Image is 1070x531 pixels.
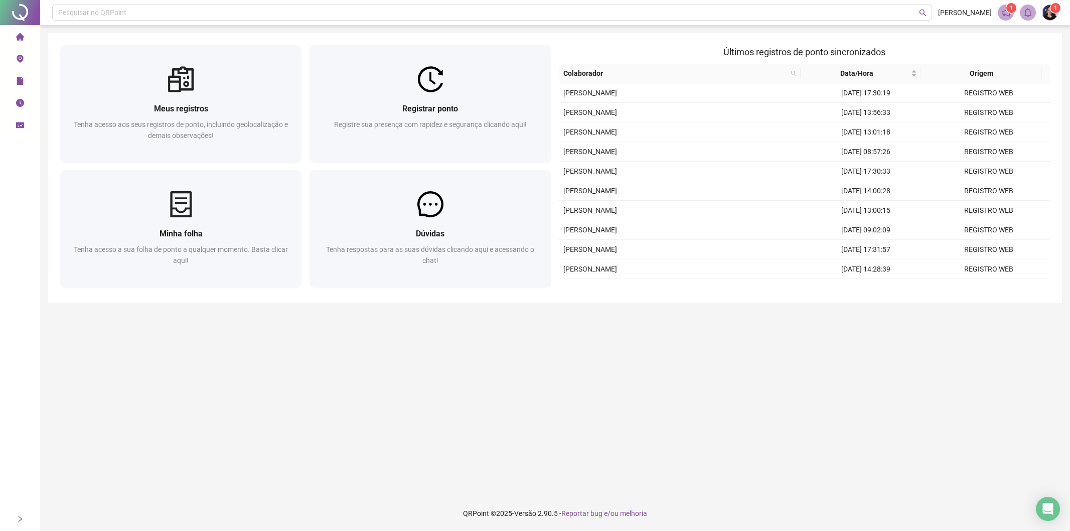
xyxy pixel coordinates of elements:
[801,64,922,83] th: Data/Hora
[927,142,1050,162] td: REGISTRO WEB
[1010,5,1013,12] span: 1
[927,181,1050,201] td: REGISTRO WEB
[1006,3,1016,13] sup: 1
[563,226,617,234] span: [PERSON_NAME]
[74,120,288,140] span: Tenha acesso aos seus registros de ponto, incluindo geolocalização e demais observações!
[927,103,1050,122] td: REGISTRO WEB
[514,509,536,517] span: Versão
[334,120,527,128] span: Registre sua presença com rapidez e segurança clicando aqui!
[723,47,885,57] span: Últimos registros de ponto sincronizados
[16,28,24,48] span: home
[16,72,24,92] span: file
[160,229,203,238] span: Minha folha
[789,66,799,81] span: search
[805,259,928,279] td: [DATE] 14:28:39
[416,229,444,238] span: Dúvidas
[1054,5,1057,12] span: 1
[16,116,24,137] span: schedule
[563,206,617,214] span: [PERSON_NAME]
[805,279,928,299] td: [DATE] 13:29:43
[927,220,1050,240] td: REGISTRO WEB
[563,265,617,273] span: [PERSON_NAME]
[791,70,797,76] span: search
[1050,3,1060,13] sup: Atualize o seu contato no menu Meus Dados
[921,64,1042,83] th: Origem
[927,83,1050,103] td: REGISTRO WEB
[402,104,458,113] span: Registrar ponto
[310,45,551,162] a: Registrar pontoRegistre sua presença com rapidez e segurança clicando aqui!
[927,122,1050,142] td: REGISTRO WEB
[563,128,617,136] span: [PERSON_NAME]
[60,170,301,287] a: Minha folhaTenha acesso a sua folha de ponto a qualquer momento. Basta clicar aqui!
[805,201,928,220] td: [DATE] 13:00:15
[563,167,617,175] span: [PERSON_NAME]
[805,103,928,122] td: [DATE] 13:56:33
[310,170,551,287] a: DúvidasTenha respostas para as suas dúvidas clicando aqui e acessando o chat!
[805,162,928,181] td: [DATE] 17:30:33
[927,162,1050,181] td: REGISTRO WEB
[805,240,928,259] td: [DATE] 17:31:57
[40,496,1070,531] footer: QRPoint © 2025 - 2.90.5 -
[927,279,1050,299] td: REGISTRO WEB
[805,83,928,103] td: [DATE] 17:30:19
[927,240,1050,259] td: REGISTRO WEB
[16,94,24,114] span: clock-circle
[74,245,288,264] span: Tenha acesso a sua folha de ponto a qualquer momento. Basta clicar aqui!
[805,181,928,201] td: [DATE] 14:00:28
[1042,5,1057,20] img: 65001
[805,68,909,79] span: Data/Hora
[563,148,617,156] span: [PERSON_NAME]
[154,104,208,113] span: Meus registros
[919,9,927,17] span: search
[805,122,928,142] td: [DATE] 13:01:18
[563,89,617,97] span: [PERSON_NAME]
[563,245,617,253] span: [PERSON_NAME]
[561,509,647,517] span: Reportar bug e/ou melhoria
[60,45,301,162] a: Meus registrosTenha acesso aos seus registros de ponto, incluindo geolocalização e demais observa...
[1036,497,1060,521] div: Open Intercom Messenger
[805,220,928,240] td: [DATE] 09:02:09
[563,187,617,195] span: [PERSON_NAME]
[326,245,534,264] span: Tenha respostas para as suas dúvidas clicando aqui e acessando o chat!
[805,142,928,162] td: [DATE] 08:57:26
[938,7,992,18] span: [PERSON_NAME]
[16,50,24,70] span: environment
[1023,8,1032,17] span: bell
[17,515,24,522] span: right
[563,68,787,79] span: Colaborador
[927,259,1050,279] td: REGISTRO WEB
[927,201,1050,220] td: REGISTRO WEB
[1001,8,1010,17] span: notification
[563,108,617,116] span: [PERSON_NAME]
